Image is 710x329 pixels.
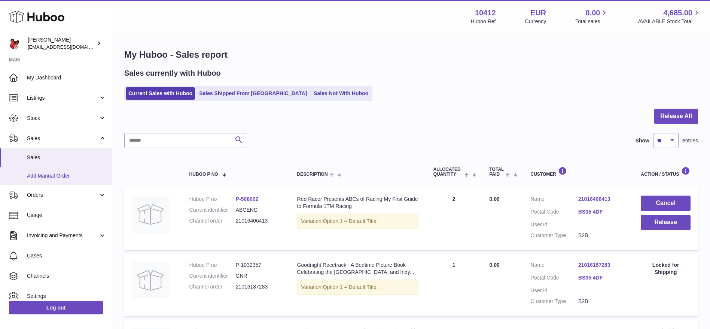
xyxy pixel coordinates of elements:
[27,272,106,280] span: Channels
[132,196,169,233] img: no-photo.jpg
[189,272,236,280] dt: Current identifier
[196,87,310,100] a: Sales Shipped From [GEOGRAPHIC_DATA]
[27,172,106,179] span: Add Manual Order
[189,283,236,290] dt: Channel order
[9,301,103,314] a: Log out
[575,8,609,25] a: 0.00 Total sales
[586,8,600,18] span: 0.00
[236,217,282,224] dd: 21016406413
[189,172,218,177] span: Huboo P no
[28,36,95,51] div: [PERSON_NAME]
[654,109,698,124] button: Release All
[490,262,500,268] span: 0.00
[27,74,106,81] span: My Dashboard
[578,208,626,215] a: BS35 4DF
[531,167,626,177] div: Customer
[189,217,236,224] dt: Channel order
[132,262,169,299] img: no-photo.jpg
[578,298,626,305] dd: B2B
[124,49,698,61] h1: My Huboo - Sales report
[641,215,691,230] button: Release
[426,188,482,250] td: 2
[471,18,496,25] div: Huboo Ref
[311,87,371,100] a: Sales Not With Huboo
[530,8,546,18] strong: EUR
[189,196,236,203] dt: Huboo P no
[525,18,546,25] div: Currency
[426,254,482,316] td: 1
[27,94,98,102] span: Listings
[578,274,626,281] a: BS35 4DF
[27,135,98,142] span: Sales
[682,137,698,144] span: entries
[575,18,609,25] span: Total sales
[578,232,626,239] dd: B2B
[297,172,328,177] span: Description
[531,298,578,305] dt: Customer Type
[531,196,578,205] dt: Name
[531,221,578,228] dt: User Id
[27,154,106,161] span: Sales
[236,283,282,290] dd: 21016187283
[531,208,578,217] dt: Postal Code
[297,280,418,295] div: Variation:
[638,18,701,25] span: AVAILABLE Stock Total
[28,44,110,50] span: [EMAIL_ADDRESS][DOMAIN_NAME]
[490,167,504,177] span: Total paid
[189,262,236,269] dt: Huboo P no
[475,8,496,18] strong: 10412
[433,167,463,177] span: ALLOCATED Quantity
[636,137,649,144] label: Show
[124,68,221,78] h2: Sales currently with Huboo
[27,191,98,199] span: Orders
[297,196,418,210] div: Red Racer Presents ABCs of Racing My First Guide to Formula 1TM Racing
[236,272,282,280] dd: GNR
[297,262,418,276] div: Goodnight Racetrack - A Bedtime Picture Book Celebrating the [GEOGRAPHIC_DATA] and Indy...
[578,262,626,269] a: 21016187283
[27,115,98,122] span: Stock
[189,206,236,214] dt: Current identifier
[236,206,282,214] dd: ABCENG
[531,232,578,239] dt: Customer Type
[641,167,691,177] div: Action / Status
[126,87,195,100] a: Current Sales with Huboo
[27,232,98,239] span: Invoicing and Payments
[641,196,691,211] button: Cancel
[236,196,259,202] a: P-508002
[27,212,106,219] span: Usage
[638,8,701,25] a: 4,685.00 AVAILABLE Stock Total
[236,262,282,269] dd: P-1032357
[531,287,578,294] dt: User Id
[297,214,418,229] div: Variation:
[27,252,106,259] span: Cases
[323,284,378,290] span: Option 1 = Default Title;
[490,196,500,202] span: 0.00
[531,274,578,283] dt: Postal Code
[531,262,578,271] dt: Name
[323,218,378,224] span: Option 1 = Default Title;
[641,262,691,276] div: Locked for Shipping
[9,38,20,49] img: internalAdmin-10412@internal.huboo.com
[578,196,626,203] a: 21016406413
[27,293,106,300] span: Settings
[663,8,692,18] span: 4,685.00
